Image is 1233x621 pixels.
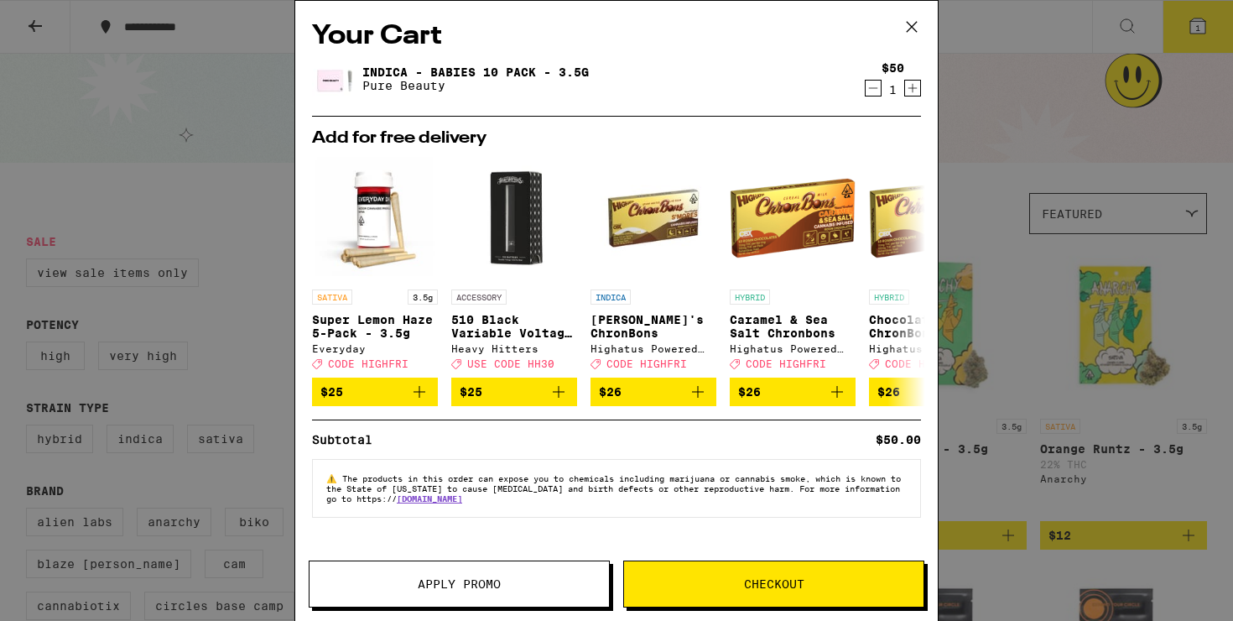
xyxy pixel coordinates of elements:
[877,385,900,399] span: $26
[869,378,995,406] button: Add to bag
[467,358,554,369] span: USE CODE HH30
[730,313,856,340] p: Caramel & Sea Salt Chronbons
[590,155,716,378] a: Open page for Smore's ChronBons from Highatus Powered by Cannabiotix
[590,290,631,305] p: INDICA
[451,378,577,406] button: Add to bag
[730,290,770,305] p: HYBRID
[590,155,716,281] img: Highatus Powered by Cannabiotix - Smore's ChronBons
[590,378,716,406] button: Add to bag
[312,55,359,102] img: Indica - Babies 10 Pack - 3.5g
[451,290,507,305] p: ACCESSORY
[309,561,610,608] button: Apply Promo
[397,493,462,504] a: [DOMAIN_NAME]
[326,473,901,504] span: The products in this order can expose you to chemicals including marijuana or cannabis smoke, whi...
[312,130,921,147] h2: Add for free delivery
[590,343,716,354] div: Highatus Powered by Cannabiotix
[882,83,904,97] div: 1
[865,80,882,97] button: Decrement
[451,313,577,340] p: 510 Black Variable Voltage Battery & Charger
[418,578,501,590] span: Apply Promo
[623,561,924,608] button: Checkout
[904,80,921,97] button: Increment
[312,434,384,446] div: Subtotal
[606,358,687,369] span: CODE HIGHFRI
[869,343,995,354] div: Highatus Powered by Cannabiotix
[362,65,589,79] a: Indica - Babies 10 Pack - 3.5g
[362,79,589,92] p: Pure Beauty
[312,343,438,354] div: Everyday
[744,578,804,590] span: Checkout
[10,12,121,25] span: Hi. Need any help?
[451,155,577,378] a: Open page for 510 Black Variable Voltage Battery & Charger from Heavy Hitters
[730,155,856,378] a: Open page for Caramel & Sea Salt Chronbons from Highatus Powered by Cannabiotix
[746,358,826,369] span: CODE HIGHFRI
[738,385,761,399] span: $26
[451,155,577,281] img: Heavy Hitters - 510 Black Variable Voltage Battery & Charger
[730,155,856,281] img: Highatus Powered by Cannabiotix - Caramel & Sea Salt Chronbons
[460,385,482,399] span: $25
[599,385,622,399] span: $26
[869,290,909,305] p: HYBRID
[869,155,995,378] a: Open page for Chocolate Fudge ChronBons from Highatus Powered by Cannabiotix
[451,343,577,354] div: Heavy Hitters
[730,378,856,406] button: Add to bag
[312,378,438,406] button: Add to bag
[876,434,921,446] div: $50.00
[312,155,438,281] img: Everyday - Super Lemon Haze 5-Pack - 3.5g
[328,358,408,369] span: CODE HIGHFRI
[320,385,343,399] span: $25
[869,155,995,281] img: Highatus Powered by Cannabiotix - Chocolate Fudge ChronBons
[730,343,856,354] div: Highatus Powered by Cannabiotix
[408,290,438,305] p: 3.5g
[882,61,904,75] div: $50
[885,358,965,369] span: CODE HIGHFRI
[869,313,995,340] p: Chocolate Fudge ChronBons
[312,313,438,340] p: Super Lemon Haze 5-Pack - 3.5g
[326,473,342,483] span: ⚠️
[590,313,716,340] p: [PERSON_NAME]'s ChronBons
[312,155,438,378] a: Open page for Super Lemon Haze 5-Pack - 3.5g from Everyday
[312,18,921,55] h2: Your Cart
